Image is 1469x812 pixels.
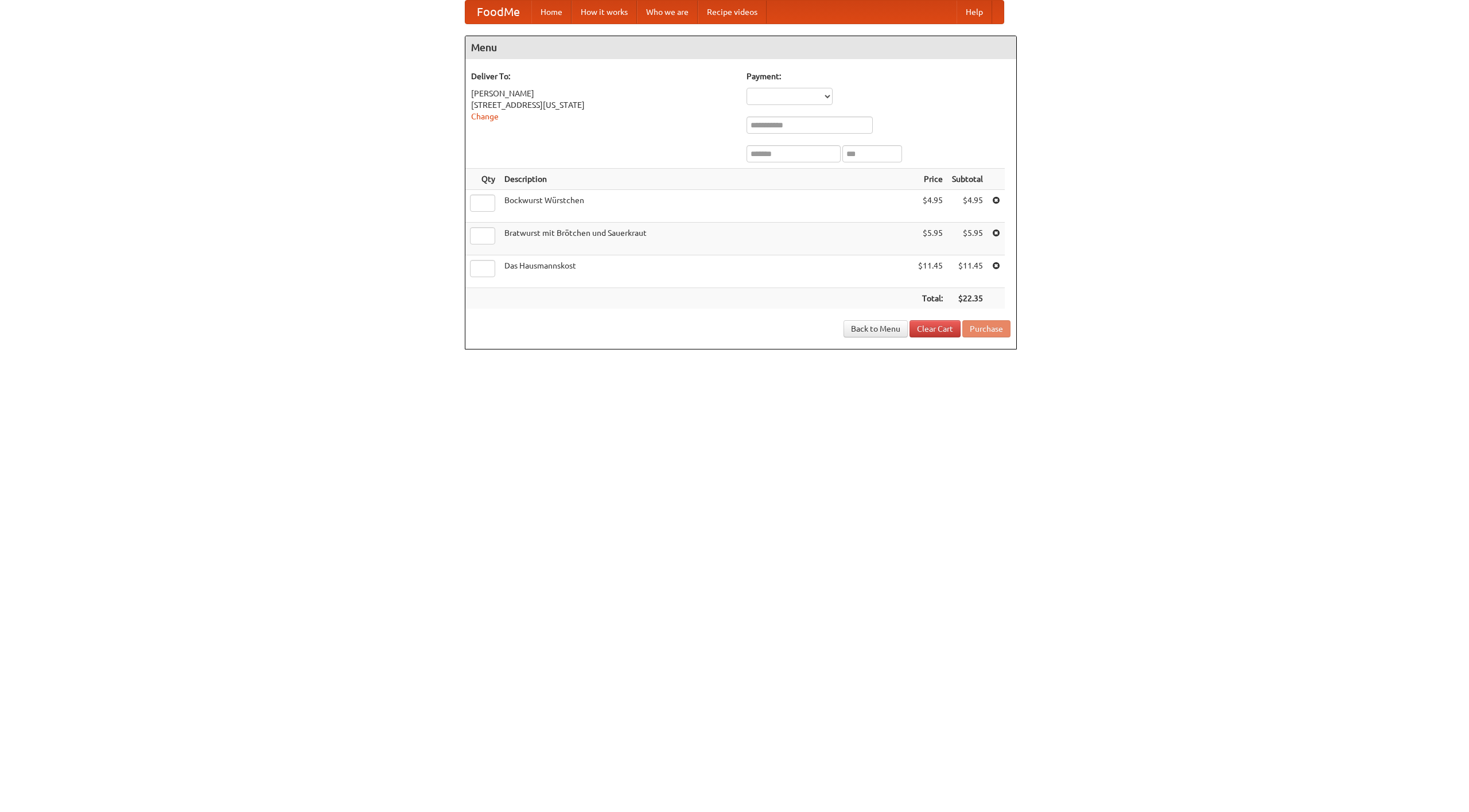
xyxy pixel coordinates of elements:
[914,288,947,309] th: Total:
[910,320,961,337] a: Clear Cart
[471,88,735,99] div: [PERSON_NAME]
[698,1,767,24] a: Recipe videos
[914,169,947,190] th: Price
[914,190,947,223] td: $4.95
[947,288,988,309] th: $22.35
[500,190,914,223] td: Bockwurst Würstchen
[531,1,572,24] a: Home
[947,223,988,255] td: $5.95
[914,223,947,255] td: $5.95
[947,169,988,190] th: Subtotal
[947,190,988,223] td: $4.95
[465,1,531,24] a: FoodMe
[947,255,988,288] td: $11.45
[957,1,992,24] a: Help
[471,99,735,111] div: [STREET_ADDRESS][US_STATE]
[465,169,500,190] th: Qty
[914,255,947,288] td: $11.45
[500,255,914,288] td: Das Hausmannskost
[500,169,914,190] th: Description
[962,320,1011,337] button: Purchase
[844,320,908,337] a: Back to Menu
[471,71,735,82] h5: Deliver To:
[637,1,698,24] a: Who we are
[465,36,1016,59] h4: Menu
[572,1,637,24] a: How it works
[747,71,1011,82] h5: Payment:
[471,112,499,121] a: Change
[500,223,914,255] td: Bratwurst mit Brötchen und Sauerkraut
